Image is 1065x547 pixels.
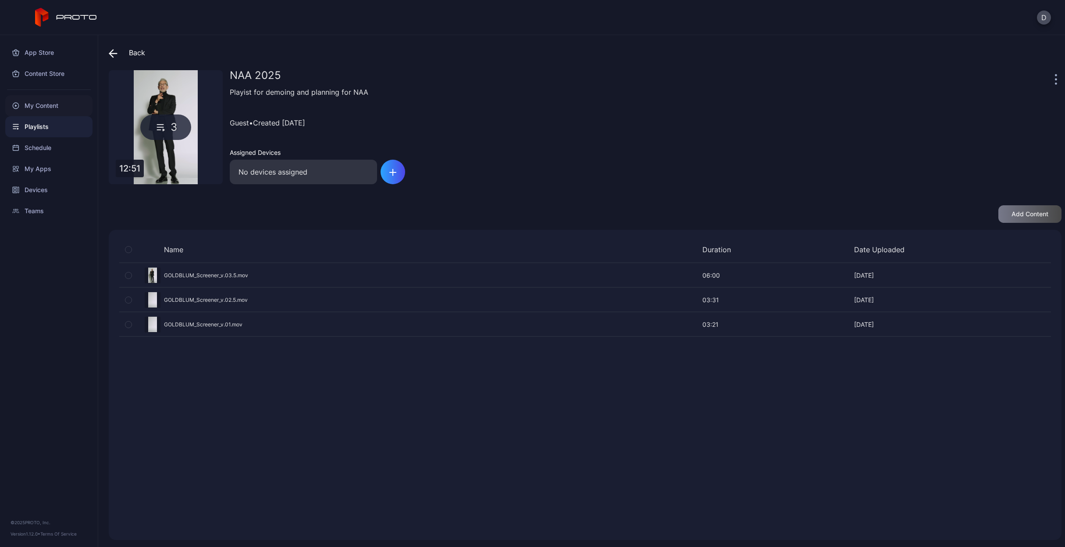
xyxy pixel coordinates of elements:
div: Playist for demoing and planning for NAA [230,88,1061,97]
div: Back [109,42,145,63]
a: Schedule [5,137,93,158]
div: Name [138,245,595,254]
a: Playlists [5,116,93,137]
a: Content Store [5,63,93,84]
a: App Store [5,42,93,63]
div: Add content [1012,211,1048,218]
div: Date Uploaded [854,245,920,254]
span: Version 1.12.0 • [11,531,40,536]
button: Add content [998,205,1061,223]
button: D [1037,11,1051,25]
div: 3 [140,114,191,140]
div: No devices assigned [230,160,377,184]
a: My Content [5,95,93,116]
a: My Apps [5,158,93,179]
a: Terms Of Service [40,531,77,536]
div: Assigned Devices [230,149,377,156]
div: © 2025 PROTO, Inc. [11,519,87,526]
div: Duration [702,245,746,254]
div: NAA 2025 [230,70,1053,88]
a: Devices [5,179,93,200]
a: Teams [5,200,93,222]
div: Guest • Created [DATE] [230,107,1061,138]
